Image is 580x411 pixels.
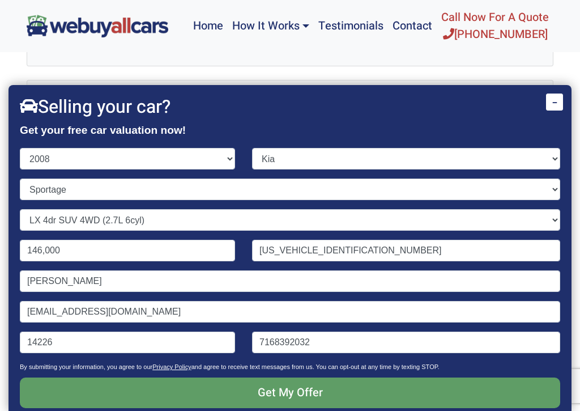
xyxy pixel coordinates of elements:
[388,5,437,48] a: Contact
[20,96,560,118] h2: Selling your car?
[314,5,388,48] a: Testimonials
[252,332,560,353] input: Phone
[20,270,560,292] input: Name
[189,5,228,48] a: Home
[20,362,560,378] p: By submitting your information, you agree to our and agree to receive text messages from us. You ...
[437,5,553,48] a: Call Now For A Quote[PHONE_NUMBER]
[20,332,235,353] input: Zip code
[252,240,560,261] input: VIN (optional)
[27,15,168,37] img: We Buy All Cars in NJ logo
[20,240,235,261] input: Mileage
[228,5,314,48] a: How It Works
[20,378,560,408] input: Get My Offer
[20,301,560,323] input: Email
[152,363,191,370] a: Privacy Policy
[20,124,186,136] strong: Get your free car valuation now!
